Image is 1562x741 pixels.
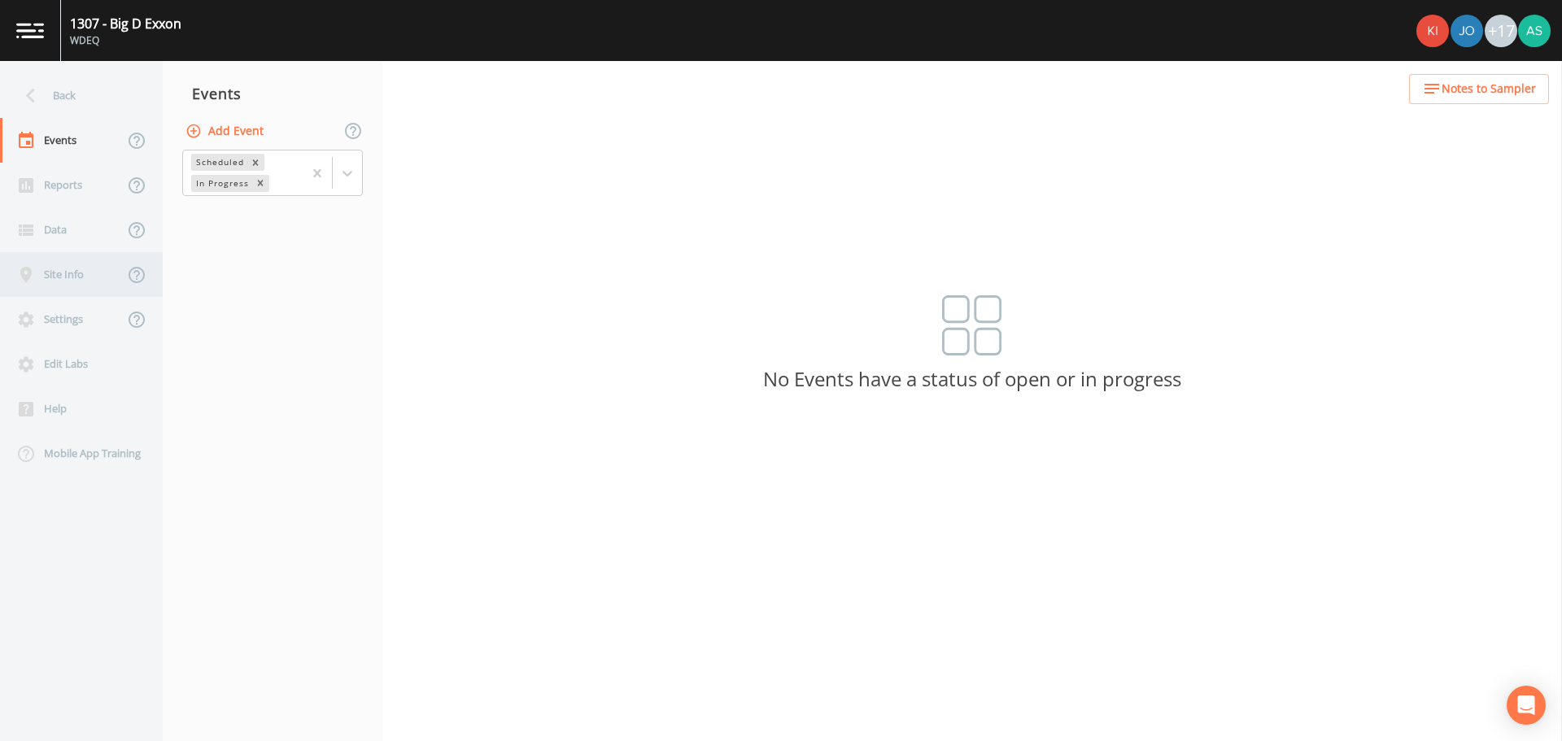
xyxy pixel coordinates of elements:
[182,116,270,146] button: Add Event
[1507,686,1546,725] div: Open Intercom Messenger
[1416,15,1449,47] img: 90c1b0c37970a682c16f0c9ace18ad6c
[942,295,1002,355] img: svg%3e
[70,33,181,48] div: WDEQ
[191,175,251,192] div: In Progress
[251,175,269,192] div: Remove In Progress
[1451,15,1483,47] img: d2de15c11da5451b307a030ac90baa3e
[1518,15,1551,47] img: 360e392d957c10372a2befa2d3a287f3
[247,154,264,171] div: Remove Scheduled
[163,73,382,114] div: Events
[1442,79,1536,99] span: Notes to Sampler
[1409,74,1549,104] button: Notes to Sampler
[1450,15,1484,47] div: Josh Watzak
[191,154,247,171] div: Scheduled
[16,23,44,38] img: logo
[1485,15,1517,47] div: +17
[1416,15,1450,47] div: Kira Cunniff
[70,14,181,33] div: 1307 - Big D Exxon
[382,372,1562,386] p: No Events have a status of open or in progress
